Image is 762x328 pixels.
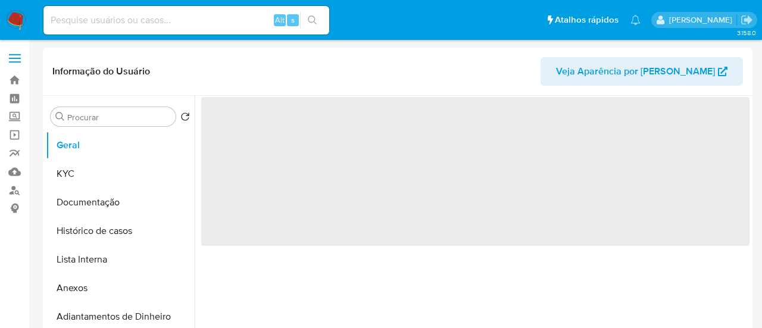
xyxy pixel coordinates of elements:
[52,65,150,77] h1: Informação do Usuário
[555,14,619,26] span: Atalhos rápidos
[291,14,295,26] span: s
[46,160,195,188] button: KYC
[46,245,195,274] button: Lista Interna
[275,14,285,26] span: Alt
[180,112,190,125] button: Retornar ao pedido padrão
[55,112,65,121] button: Procurar
[630,15,641,25] a: Notificações
[46,188,195,217] button: Documentação
[46,274,195,302] button: Anexos
[556,57,715,86] span: Veja Aparência por [PERSON_NAME]
[67,112,171,123] input: Procurar
[741,14,753,26] a: Sair
[43,13,329,28] input: Pesquise usuários ou casos...
[46,217,195,245] button: Histórico de casos
[46,131,195,160] button: Geral
[541,57,743,86] button: Veja Aparência por [PERSON_NAME]
[300,12,324,29] button: search-icon
[669,14,736,26] p: anna.almeida@mercadopago.com.br
[201,97,749,246] span: ‌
